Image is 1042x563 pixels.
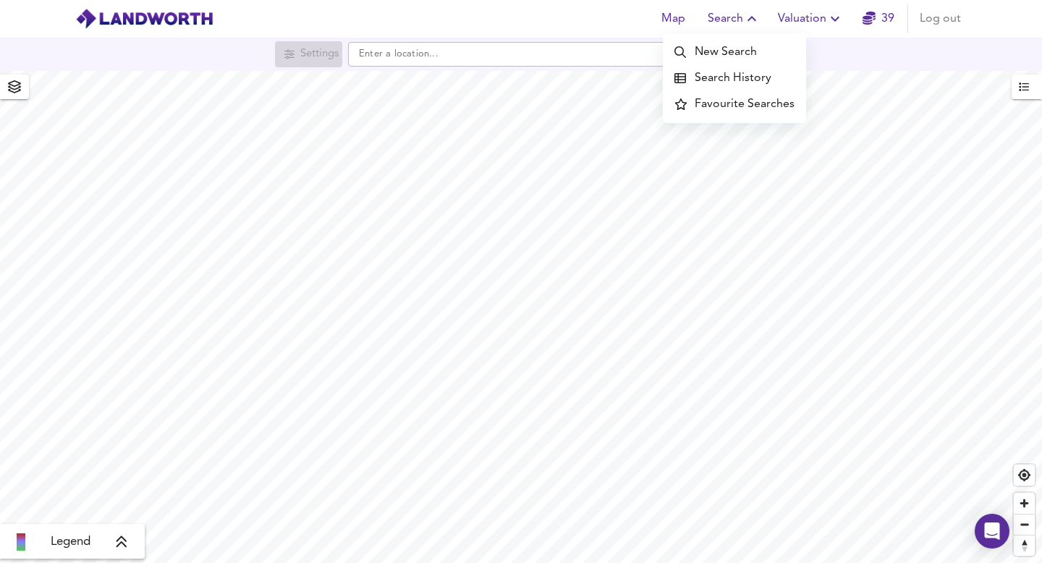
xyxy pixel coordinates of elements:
button: 39 [855,4,902,33]
span: Search [708,9,761,29]
button: Map [650,4,696,33]
input: Enter a location... [348,42,695,67]
a: New Search [663,39,806,65]
button: Log out [914,4,967,33]
img: logo [75,8,213,30]
a: 39 [863,9,894,29]
button: Zoom in [1014,493,1035,514]
span: Valuation [778,9,844,29]
span: Map [656,9,690,29]
button: Valuation [772,4,850,33]
span: Log out [920,9,961,29]
div: Open Intercom Messenger [975,514,1009,549]
button: Search [702,4,766,33]
a: Favourite Searches [663,91,806,117]
button: Find my location [1014,465,1035,486]
span: Legend [51,533,90,551]
button: Reset bearing to north [1014,535,1035,556]
div: Search for a location first or explore the map [275,41,342,67]
button: Zoom out [1014,514,1035,535]
a: Search History [663,65,806,91]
